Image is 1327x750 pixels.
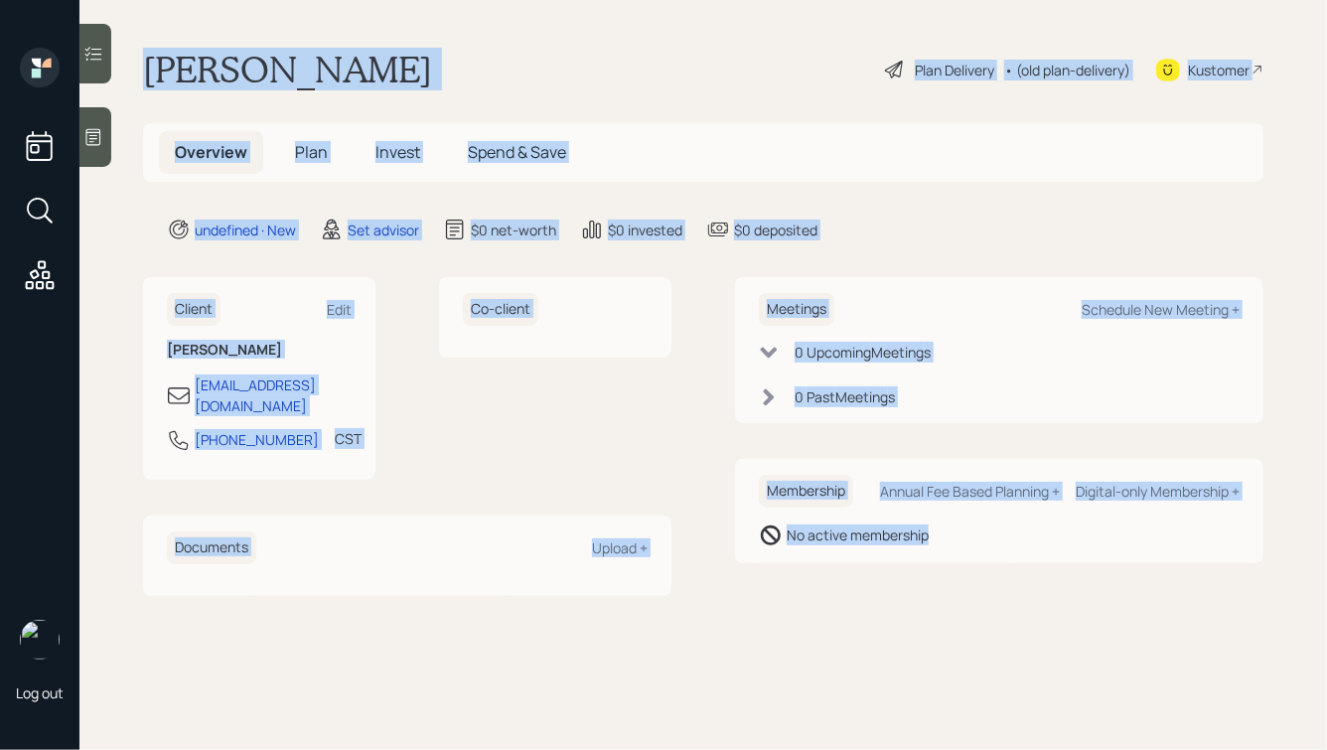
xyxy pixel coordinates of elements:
[348,220,419,240] div: Set advisor
[195,429,319,450] div: [PHONE_NUMBER]
[327,300,352,319] div: Edit
[468,141,566,163] span: Spend & Save
[295,141,328,163] span: Plan
[195,375,352,416] div: [EMAIL_ADDRESS][DOMAIN_NAME]
[175,141,247,163] span: Overview
[1004,60,1130,80] div: • (old plan-delivery)
[195,220,296,240] div: undefined · New
[167,293,221,326] h6: Client
[1082,300,1240,319] div: Schedule New Meeting +
[592,538,648,557] div: Upload +
[608,220,682,240] div: $0 invested
[787,525,929,545] div: No active membership
[795,386,895,407] div: 0 Past Meeting s
[471,220,556,240] div: $0 net-worth
[167,531,256,564] h6: Documents
[375,141,420,163] span: Invest
[795,342,931,363] div: 0 Upcoming Meeting s
[759,293,834,326] h6: Meetings
[335,428,362,449] div: CST
[20,620,60,660] img: hunter_neumayer.jpg
[463,293,538,326] h6: Co-client
[734,220,817,240] div: $0 deposited
[143,48,432,91] h1: [PERSON_NAME]
[1076,482,1240,501] div: Digital-only Membership +
[759,475,853,508] h6: Membership
[880,482,1060,501] div: Annual Fee Based Planning +
[1188,60,1250,80] div: Kustomer
[915,60,994,80] div: Plan Delivery
[16,683,64,702] div: Log out
[167,342,352,359] h6: [PERSON_NAME]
